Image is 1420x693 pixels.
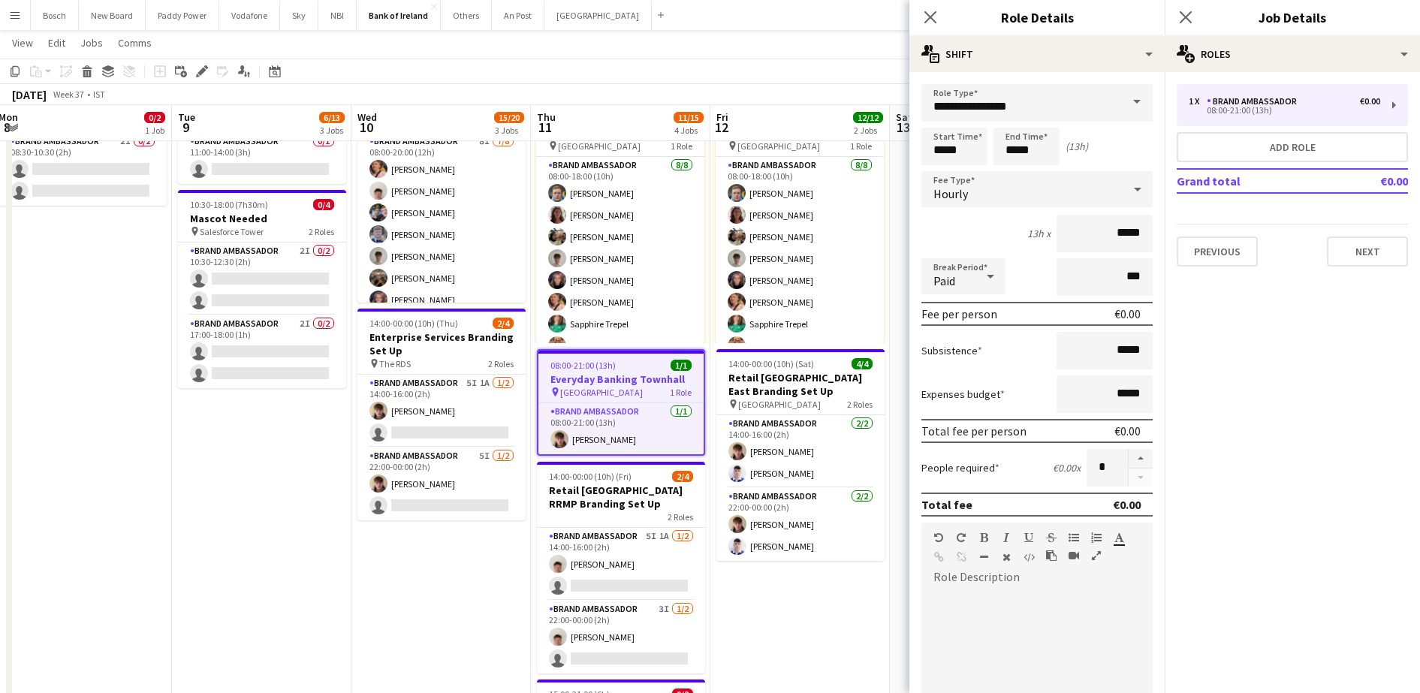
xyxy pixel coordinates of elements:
[31,1,79,30] button: Bosch
[12,87,47,102] div: [DATE]
[978,551,989,563] button: Horizontal Line
[319,112,345,123] span: 6/13
[1360,96,1380,107] div: €0.00
[674,112,704,123] span: 11/15
[933,273,955,288] span: Paid
[933,532,944,544] button: Undo
[93,89,105,100] div: IST
[178,133,346,184] app-card-role: Brand Ambassador0/111:00-14:00 (3h)
[357,447,526,520] app-card-role: Brand Ambassador5I1/222:00-00:00 (2h)[PERSON_NAME]
[145,125,164,136] div: 1 Job
[847,399,873,410] span: 2 Roles
[320,125,344,136] div: 3 Jobs
[558,140,641,152] span: [GEOGRAPHIC_DATA]
[79,1,146,30] button: New Board
[146,1,219,30] button: Paddy Power
[379,358,411,369] span: The RDS
[1024,551,1034,563] button: HTML Code
[738,399,821,410] span: [GEOGRAPHIC_DATA]
[536,121,704,343] app-job-card: 08:00-18:00 (10h)8/8 [GEOGRAPHIC_DATA]1 RoleBrand Ambassador8/808:00-18:00 (10h)[PERSON_NAME][PER...
[1069,550,1079,562] button: Insert video
[357,330,526,357] h3: Enterprise Services Branding Set Up
[1113,497,1141,512] div: €0.00
[716,488,885,561] app-card-role: Brand Ambassador2/222:00-00:00 (2h)[PERSON_NAME][PERSON_NAME]
[921,497,972,512] div: Total fee
[355,119,377,136] span: 10
[921,306,997,321] div: Fee per person
[178,243,346,315] app-card-role: Brand Ambassador2I0/210:30-12:30 (2h)
[369,318,458,329] span: 14:00-00:00 (10h) (Thu)
[716,121,884,343] app-job-card: 08:00-18:00 (10h)8/8 [GEOGRAPHIC_DATA]1 RoleBrand Ambassador8/808:00-18:00 (10h)[PERSON_NAME][PER...
[921,461,999,475] label: People required
[716,110,728,124] span: Fri
[560,387,643,398] span: [GEOGRAPHIC_DATA]
[850,140,872,152] span: 1 Role
[112,33,158,53] a: Comms
[357,110,377,124] span: Wed
[535,119,556,136] span: 11
[852,358,873,369] span: 4/4
[956,532,966,544] button: Redo
[550,360,616,371] span: 08:00-21:00 (13h)
[313,199,334,210] span: 0/4
[1207,96,1303,107] div: Brand Ambassador
[178,190,346,388] div: 10:30-18:00 (7h30m)0/4Mascot Needed Salesforce Tower2 RolesBrand Ambassador2I0/210:30-12:30 (2h) ...
[357,375,526,447] app-card-role: Brand Ambassador5I1A1/214:00-16:00 (2h)[PERSON_NAME]
[74,33,109,53] a: Jobs
[12,36,33,50] span: View
[6,33,39,53] a: View
[357,1,441,30] button: Bank of Ireland
[538,372,704,386] h3: Everyday Banking Townhall
[728,358,814,369] span: 14:00-00:00 (10h) (Sat)
[357,309,526,520] app-job-card: 14:00-00:00 (10h) (Thu)2/4Enterprise Services Branding Set Up The RDS2 RolesBrand Ambassador5I1A1...
[921,387,1005,401] label: Expenses budget
[1189,107,1380,114] div: 08:00-21:00 (13h)
[536,157,704,360] app-card-role: Brand Ambassador8/808:00-18:00 (10h)[PERSON_NAME][PERSON_NAME][PERSON_NAME][PERSON_NAME][PERSON_N...
[1091,550,1102,562] button: Fullscreen
[190,199,268,210] span: 10:30-18:00 (7h30m)
[671,140,692,152] span: 1 Role
[933,186,968,201] span: Hourly
[494,112,524,123] span: 15/20
[672,471,693,482] span: 2/4
[1327,237,1408,267] button: Next
[716,349,885,561] app-job-card: 14:00-00:00 (10h) (Sat)4/4Retail [GEOGRAPHIC_DATA] East Branding Set Up [GEOGRAPHIC_DATA]2 RolesB...
[495,125,523,136] div: 3 Jobs
[144,112,165,123] span: 0/2
[894,119,912,136] span: 13
[716,157,884,360] app-card-role: Brand Ambassador8/808:00-18:00 (10h)[PERSON_NAME][PERSON_NAME][PERSON_NAME][PERSON_NAME][PERSON_N...
[1046,532,1057,544] button: Strikethrough
[909,8,1165,27] h3: Role Details
[909,36,1165,72] div: Shift
[1069,532,1079,544] button: Unordered List
[178,315,346,388] app-card-role: Brand Ambassador2I0/217:00-18:00 (1h)
[1091,532,1102,544] button: Ordered List
[1165,8,1420,27] h3: Job Details
[493,318,514,329] span: 2/4
[357,80,526,303] app-job-card: 08:00-20:00 (12h)7/8Campus Tour Athlone Athlone TUS1 RoleBrand Ambassador8I7/808:00-20:00 (12h)[P...
[118,36,152,50] span: Comms
[178,212,346,225] h3: Mascot Needed
[1114,306,1141,321] div: €0.00
[538,403,704,454] app-card-role: Brand Ambassador1/108:00-21:00 (13h)[PERSON_NAME]
[1001,551,1011,563] button: Clear Formatting
[549,471,632,482] span: 14:00-00:00 (10h) (Fri)
[357,133,526,336] app-card-role: Brand Ambassador8I7/808:00-20:00 (12h)[PERSON_NAME][PERSON_NAME][PERSON_NAME][PERSON_NAME][PERSON...
[309,226,334,237] span: 2 Roles
[280,1,318,30] button: Sky
[537,484,705,511] h3: Retail [GEOGRAPHIC_DATA] RRMP Branding Set Up
[1337,169,1408,193] td: €0.00
[50,89,87,100] span: Week 37
[854,125,882,136] div: 2 Jobs
[1177,237,1258,267] button: Previous
[1027,227,1051,240] div: 13h x
[48,36,65,50] span: Edit
[1001,532,1011,544] button: Italic
[1165,36,1420,72] div: Roles
[441,1,492,30] button: Others
[1066,140,1088,153] div: (13h)
[537,528,705,601] app-card-role: Brand Ambassador5I1A1/214:00-16:00 (2h)[PERSON_NAME]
